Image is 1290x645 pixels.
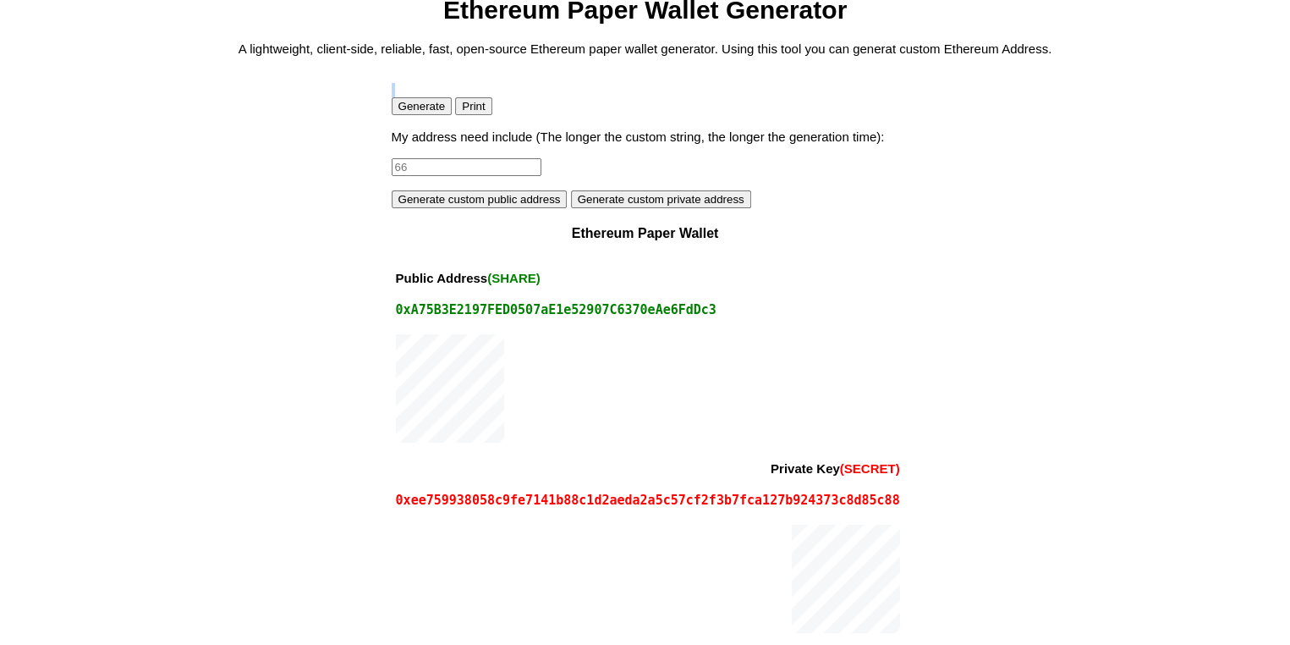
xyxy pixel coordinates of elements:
[487,271,541,285] span: (SHARE)
[396,493,900,508] div: 0xee759938058c9fe7141b88c1d2aeda2a5c57cf2f3b7fca127b924373c8d85c88
[392,262,904,294] th: Public Address
[792,525,900,635] div: 0xee759938058c9fe7141b88c1d2aeda2a5c57cf2f3b7fca127b924373c8d85c88
[571,190,751,208] button: Generate custom private address
[840,461,900,476] span: (SECRET)
[392,130,885,144] label: My address need include (The longer the custom string, the longer the generation time):
[392,97,453,115] button: Generate
[392,190,568,208] button: Generate custom public address
[455,97,491,115] button: Print
[7,41,1283,56] p: A lightweight, client-side, reliable, fast, open-source Ethereum paper wallet generator. Using th...
[572,226,719,240] span: Ethereum Paper Wallet
[771,461,900,476] div: Private Key
[396,302,900,317] div: 0xA75B3E2197FED0507aE1e52907C6370eAe6FdDc3
[392,158,541,176] input: 66
[396,334,900,444] div: 0xA75B3E2197FED0507aE1e52907C6370eAe6FdDc3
